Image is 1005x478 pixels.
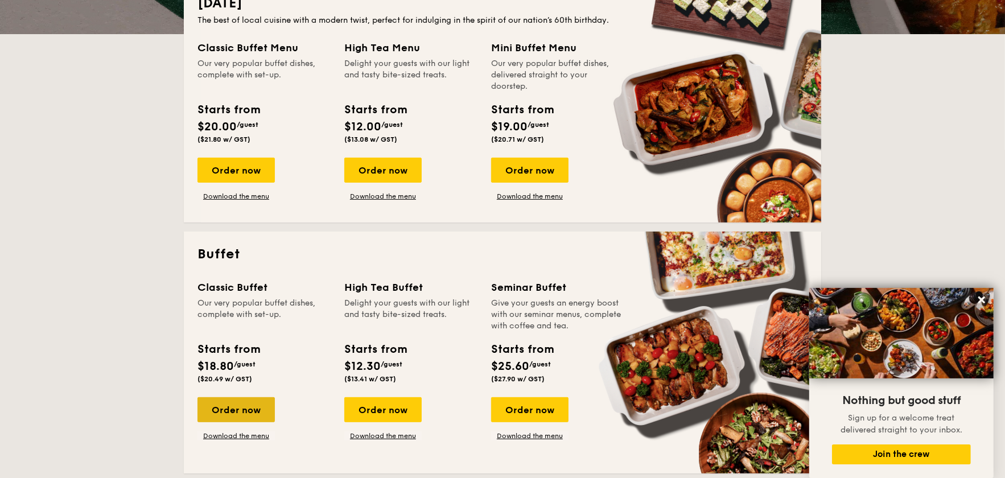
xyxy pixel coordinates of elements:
span: /guest [381,360,402,368]
div: Our very popular buffet dishes, complete with set-up. [197,298,331,332]
div: Starts from [197,101,260,118]
button: Join the crew [832,444,971,464]
span: $25.60 [491,360,529,373]
div: Starts from [344,341,406,358]
div: Classic Buffet [197,279,331,295]
button: Close [973,291,991,309]
span: ($20.49 w/ GST) [197,375,252,383]
span: /guest [381,121,403,129]
span: Nothing but good stuff [842,394,961,407]
div: Order now [197,158,275,183]
a: Download the menu [197,192,275,201]
a: Download the menu [491,192,569,201]
div: Our very popular buffet dishes, complete with set-up. [197,58,331,92]
span: /guest [234,360,256,368]
span: ($21.80 w/ GST) [197,135,250,143]
span: /guest [528,121,549,129]
div: Give your guests an energy boost with our seminar menus, complete with coffee and tea. [491,298,624,332]
div: Delight your guests with our light and tasty bite-sized treats. [344,58,477,92]
div: High Tea Buffet [344,279,477,295]
div: Starts from [491,101,553,118]
a: Download the menu [344,431,422,440]
span: /guest [237,121,258,129]
span: ($13.41 w/ GST) [344,375,396,383]
span: $19.00 [491,120,528,134]
a: Download the menu [197,431,275,440]
span: $20.00 [197,120,237,134]
div: Our very popular buffet dishes, delivered straight to your doorstep. [491,58,624,92]
span: /guest [529,360,551,368]
span: ($20.71 w/ GST) [491,135,544,143]
span: ($13.08 w/ GST) [344,135,397,143]
div: Classic Buffet Menu [197,40,331,56]
div: Order now [491,397,569,422]
span: $18.80 [197,360,234,373]
a: Download the menu [491,431,569,440]
div: Starts from [344,101,406,118]
div: Order now [197,397,275,422]
span: Sign up for a welcome treat delivered straight to your inbox. [841,413,962,435]
h2: Buffet [197,245,808,263]
span: $12.30 [344,360,381,373]
div: Delight your guests with our light and tasty bite-sized treats. [344,298,477,332]
div: Order now [344,397,422,422]
div: Order now [344,158,422,183]
div: Mini Buffet Menu [491,40,624,56]
div: High Tea Menu [344,40,477,56]
div: The best of local cuisine with a modern twist, perfect for indulging in the spirit of our nation’... [197,15,808,26]
div: Starts from [197,341,260,358]
span: $12.00 [344,120,381,134]
span: ($27.90 w/ GST) [491,375,545,383]
a: Download the menu [344,192,422,201]
div: Order now [491,158,569,183]
div: Starts from [491,341,553,358]
div: Seminar Buffet [491,279,624,295]
img: DSC07876-Edit02-Large.jpeg [809,288,994,378]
